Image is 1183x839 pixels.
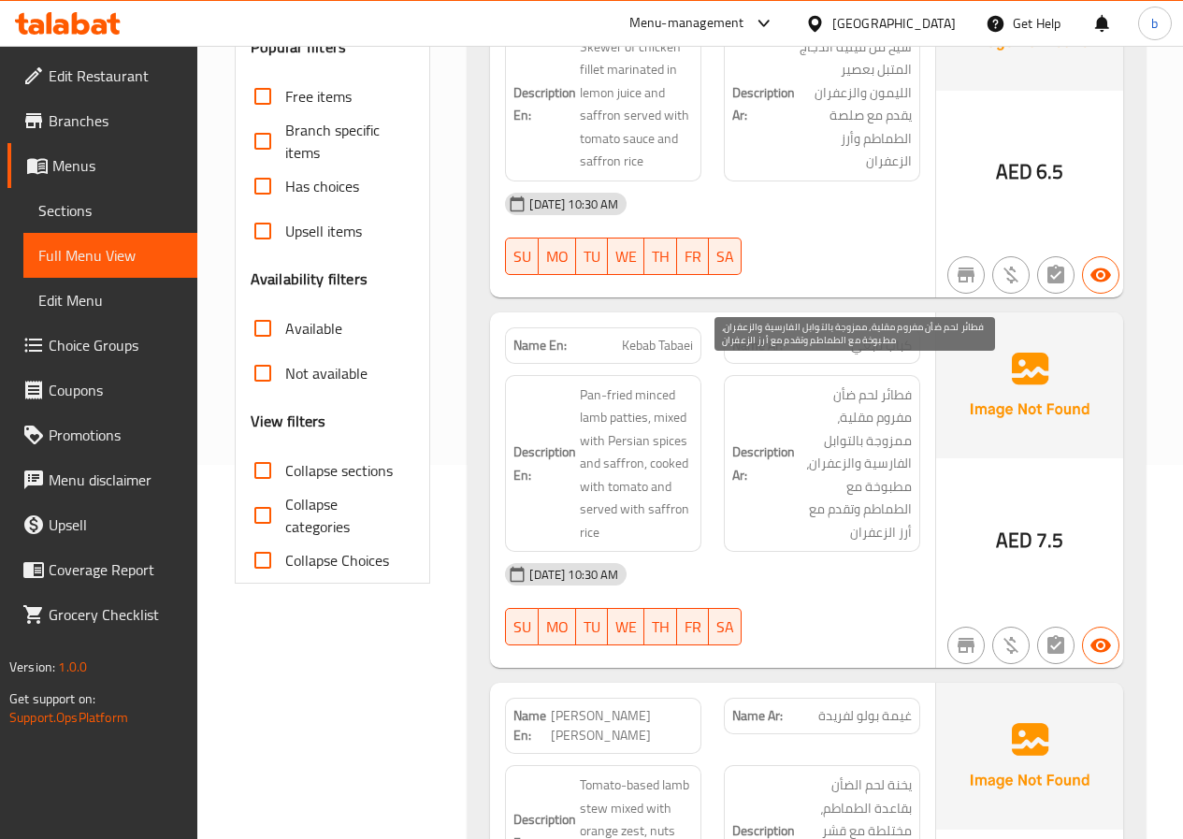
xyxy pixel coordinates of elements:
strong: Description Ar: [732,441,795,486]
span: Sections [38,199,182,222]
button: TU [576,608,608,645]
span: Promotions [49,424,182,446]
a: Support.OpsPlatform [9,705,128,730]
button: Available [1082,627,1119,664]
span: SA [716,243,734,270]
span: Free items [285,85,352,108]
div: Menu-management [629,12,744,35]
a: Grocery Checklist [7,592,197,637]
span: 7.5 [1036,522,1063,558]
button: MO [539,238,576,275]
span: 6.5 [1036,153,1063,190]
h3: Availability filters [251,268,368,290]
img: Ae5nvW7+0k+MAAAAAElFTkSuQmCC [936,683,1123,829]
span: Skewer of chicken fillet marinated in lemon juice and saffron served with tomato sauce and saffro... [580,36,693,173]
a: Full Menu View [23,233,197,278]
a: Sections [23,188,197,233]
span: Upsell [49,514,182,536]
button: Purchased item [992,627,1030,664]
span: Coupons [49,379,182,401]
span: Grocery Checklist [49,603,182,626]
span: Collapse categories [285,493,400,538]
span: AED [996,153,1032,190]
span: AED [996,522,1032,558]
span: فطائر لحم ضأن مفروم مقلية، ممزوجة بالتوابل الفارسية والزعفران، مطبوخة مع الطماطم وتقدم مع أرز الز... [799,383,912,544]
span: Version: [9,655,55,679]
button: Not has choices [1037,256,1075,294]
button: WE [608,608,644,645]
strong: Description Ar: [732,81,795,127]
div: [GEOGRAPHIC_DATA] [832,13,956,34]
span: Upsell items [285,220,362,242]
button: Purchased item [992,256,1030,294]
span: Kebab Tabaei [622,336,693,355]
span: WE [615,243,637,270]
span: b [1151,13,1158,34]
span: TH [652,614,670,641]
a: Edit Menu [23,278,197,323]
img: Ae5nvW7+0k+MAAAAAElFTkSuQmCC [936,312,1123,458]
button: Not branch specific item [947,627,985,664]
span: Edit Restaurant [49,65,182,87]
span: 1.0.0 [58,655,87,679]
span: [DATE] 10:30 AM [522,195,626,213]
span: [DATE] 10:30 AM [522,566,626,584]
strong: Name En: [513,336,567,355]
a: Menu disclaimer [7,457,197,502]
a: Edit Restaurant [7,53,197,98]
span: Get support on: [9,687,95,711]
span: Collapse Choices [285,549,389,571]
span: MO [546,243,569,270]
span: Has choices [285,175,359,197]
h3: Popular filters [251,36,415,58]
button: TH [644,238,677,275]
button: SA [709,608,742,645]
span: سيخ من فيليه الدجاج المتبل بعصير الليمون والزعفران يقدم مع صلصة الطماطم وأرز الزعفران [799,36,912,173]
button: FR [677,238,709,275]
span: Branches [49,109,182,132]
h3: View filters [251,411,326,432]
button: TH [644,608,677,645]
button: TU [576,238,608,275]
a: Menus [7,143,197,188]
strong: Description En: [513,441,576,486]
button: Available [1082,256,1119,294]
span: Not available [285,362,368,384]
span: FR [685,243,701,270]
button: SU [505,238,539,275]
span: Choice Groups [49,334,182,356]
span: كباب تابعي [851,336,912,355]
strong: Description En: [513,81,576,127]
span: TU [584,614,600,641]
span: Full Menu View [38,244,182,267]
span: غيمة بولو لفريدة [818,706,912,726]
span: Available [285,317,342,340]
button: WE [608,238,644,275]
button: MO [539,608,576,645]
strong: Name Ar: [732,706,783,726]
span: Branch specific items [285,119,400,164]
span: MO [546,614,569,641]
span: Coverage Report [49,558,182,581]
span: Pan-fried minced lamb patties, mixed with Persian spices and saffron, cooked with tomato and serv... [580,383,693,544]
strong: Name En: [513,706,551,745]
span: TU [584,243,600,270]
span: TH [652,243,670,270]
button: SU [505,608,539,645]
span: Edit Menu [38,289,182,311]
span: SU [513,243,531,270]
a: Choice Groups [7,323,197,368]
a: Promotions [7,412,197,457]
a: Coverage Report [7,547,197,592]
strong: Name Ar: [732,336,783,355]
span: Menus [52,154,182,177]
button: SA [709,238,742,275]
button: FR [677,608,709,645]
span: [PERSON_NAME] [PERSON_NAME] [551,706,693,745]
span: SA [716,614,734,641]
span: WE [615,614,637,641]
a: Upsell [7,502,197,547]
span: Menu disclaimer [49,469,182,491]
a: Branches [7,98,197,143]
span: Collapse sections [285,459,393,482]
